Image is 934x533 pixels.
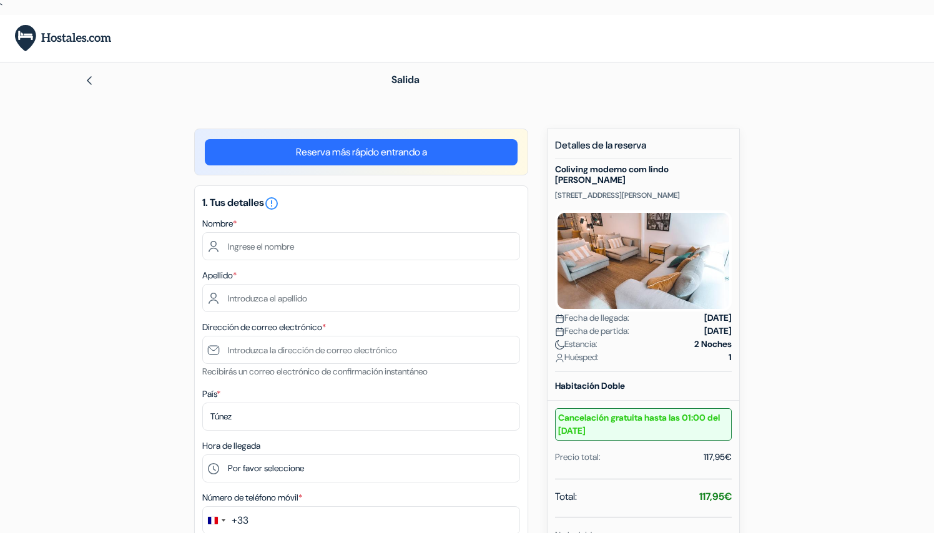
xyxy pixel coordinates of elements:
span: Estancia: [555,338,597,351]
strong: 117,95€ [699,490,732,503]
h5: Detalles de la reserva [555,139,732,159]
div: +33 [232,513,248,528]
img: calendar.svg [555,314,564,323]
h5: Coliving moderno com lindo [PERSON_NAME] [555,164,732,185]
input: Introduzca la dirección de correo electrónico [202,336,520,364]
label: Dirección de correo electrónico [202,321,326,334]
img: moon.svg [555,340,564,350]
label: Número de teléfono móvil [202,491,302,504]
label: Nombre [202,217,237,230]
i: error_outline [264,196,279,211]
strong: [DATE] [704,311,732,325]
a: error_outline [264,196,279,209]
div: 117,95€ [704,451,732,464]
strong: 1 [729,351,732,364]
img: calendar.svg [555,327,564,336]
span: Salida [391,73,420,86]
p: [STREET_ADDRESS][PERSON_NAME] [555,190,732,200]
span: Huésped: [555,351,599,364]
span: Fecha de llegada: [555,311,629,325]
h5: 1. Tus detalles [202,196,520,211]
label: País [202,388,220,401]
a: Reserva más rápido entrando a [205,139,518,165]
span: Fecha de partida: [555,325,629,338]
div: Precio total: [555,451,601,464]
img: user_icon.svg [555,353,564,363]
label: Hora de llegada [202,439,260,452]
small: Cancelación gratuita hasta las 01:00 del [DATE] [555,408,732,441]
strong: [DATE] [704,325,732,338]
input: Ingrese el nombre [202,232,520,260]
span: Total: [555,489,577,504]
img: Hostales.com [15,25,111,52]
small: Recibirás un correo electrónico de confirmación instantáneo [202,366,428,377]
b: Habitación Doble [555,380,625,391]
label: Apellido [202,269,237,282]
strong: 2 Noches [694,338,732,351]
input: Introduzca el apellido [202,284,520,312]
img: left_arrow.svg [84,76,94,86]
